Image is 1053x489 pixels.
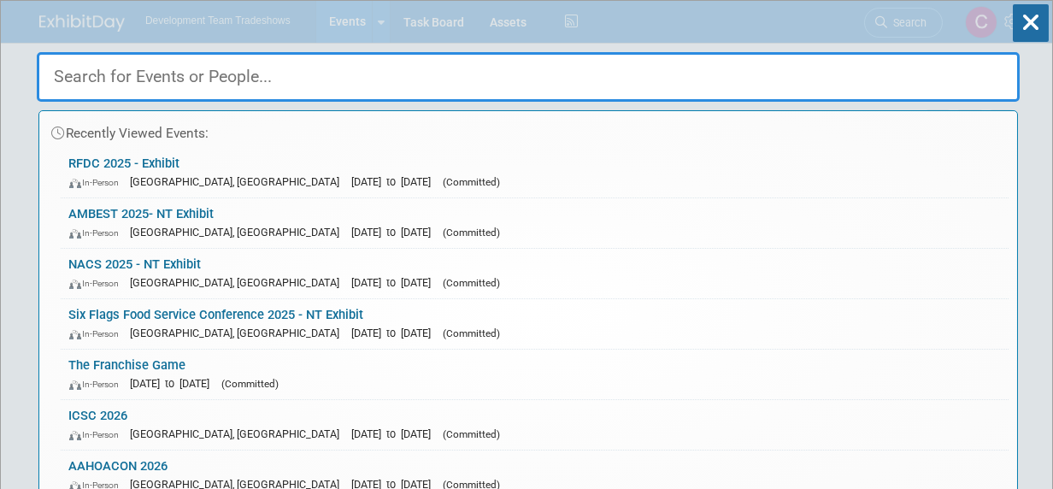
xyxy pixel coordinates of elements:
[61,299,1009,349] a: Six Flags Food Service Conference 2025 - NT Exhibit In-Person [GEOGRAPHIC_DATA], [GEOGRAPHIC_DATA...
[69,328,127,339] span: In-Person
[352,276,440,289] span: [DATE] to [DATE]
[352,226,440,239] span: [DATE] to [DATE]
[352,427,440,440] span: [DATE] to [DATE]
[131,327,349,339] span: [GEOGRAPHIC_DATA], [GEOGRAPHIC_DATA]
[222,378,279,390] span: (Committed)
[352,175,440,188] span: [DATE] to [DATE]
[131,427,349,440] span: [GEOGRAPHIC_DATA], [GEOGRAPHIC_DATA]
[61,198,1009,248] a: AMBEST 2025- NT Exhibit In-Person [GEOGRAPHIC_DATA], [GEOGRAPHIC_DATA] [DATE] to [DATE] (Committed)
[444,327,501,339] span: (Committed)
[444,428,501,440] span: (Committed)
[61,400,1009,450] a: ICSC 2026 In-Person [GEOGRAPHIC_DATA], [GEOGRAPHIC_DATA] [DATE] to [DATE] (Committed)
[131,276,349,289] span: [GEOGRAPHIC_DATA], [GEOGRAPHIC_DATA]
[61,148,1009,197] a: RFDC 2025 - Exhibit In-Person [GEOGRAPHIC_DATA], [GEOGRAPHIC_DATA] [DATE] to [DATE] (Committed)
[131,226,349,239] span: [GEOGRAPHIC_DATA], [GEOGRAPHIC_DATA]
[444,277,501,289] span: (Committed)
[131,175,349,188] span: [GEOGRAPHIC_DATA], [GEOGRAPHIC_DATA]
[61,350,1009,399] a: The Franchise Game In-Person [DATE] to [DATE] (Committed)
[37,52,1020,102] input: Search for Events or People...
[352,327,440,339] span: [DATE] to [DATE]
[69,177,127,188] span: In-Person
[61,249,1009,298] a: NACS 2025 - NT Exhibit In-Person [GEOGRAPHIC_DATA], [GEOGRAPHIC_DATA] [DATE] to [DATE] (Committed)
[444,227,501,239] span: (Committed)
[131,377,219,390] span: [DATE] to [DATE]
[69,379,127,390] span: In-Person
[444,176,501,188] span: (Committed)
[48,111,1009,148] div: Recently Viewed Events:
[69,227,127,239] span: In-Person
[69,278,127,289] span: In-Person
[69,429,127,440] span: In-Person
